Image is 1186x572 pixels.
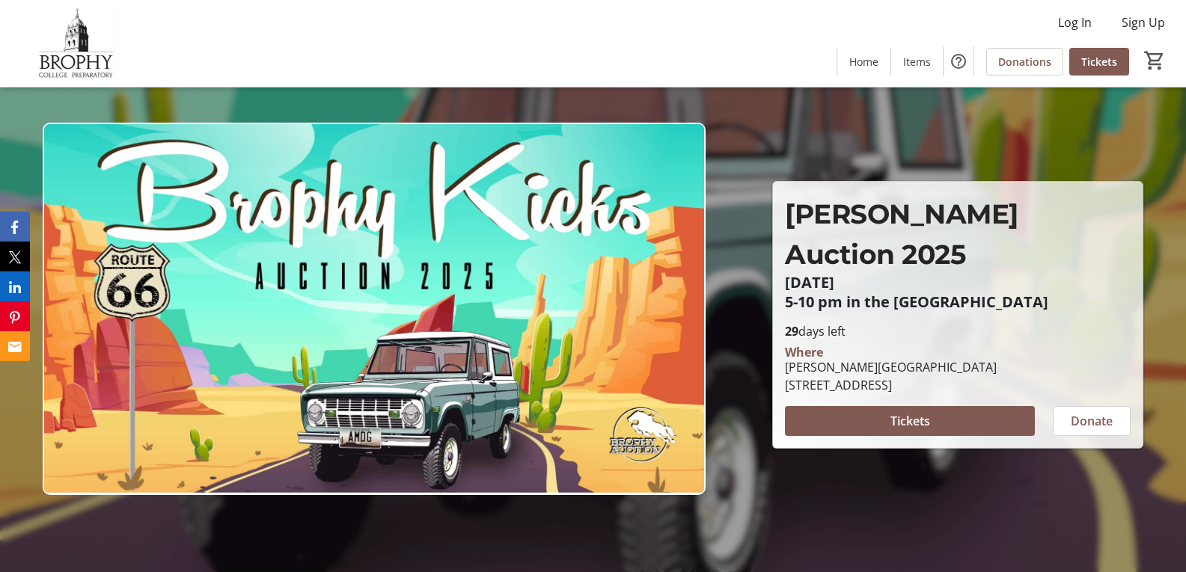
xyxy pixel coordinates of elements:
[986,48,1063,76] a: Donations
[837,48,890,76] a: Home
[903,54,931,70] span: Items
[785,358,997,376] div: [PERSON_NAME][GEOGRAPHIC_DATA]
[785,346,823,358] div: Where
[849,54,878,70] span: Home
[785,197,1018,271] span: [PERSON_NAME] Auction 2025
[1071,412,1113,430] span: Donate
[944,46,973,76] button: Help
[1081,54,1117,70] span: Tickets
[891,48,943,76] a: Items
[1046,10,1104,34] button: Log In
[785,274,1131,291] p: [DATE]
[785,294,1131,310] p: 5-10 pm in the [GEOGRAPHIC_DATA]
[1053,406,1131,436] button: Donate
[785,322,1131,340] p: days left
[43,123,706,496] img: Campaign CTA Media Photo
[1058,13,1092,31] span: Log In
[785,406,1035,436] button: Tickets
[785,323,798,339] span: 29
[9,6,142,81] img: Brophy College Preparatory 's Logo
[1141,47,1168,74] button: Cart
[890,412,930,430] span: Tickets
[1069,48,1129,76] a: Tickets
[1110,10,1177,34] button: Sign Up
[785,376,997,394] div: [STREET_ADDRESS]
[998,54,1051,70] span: Donations
[1122,13,1165,31] span: Sign Up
